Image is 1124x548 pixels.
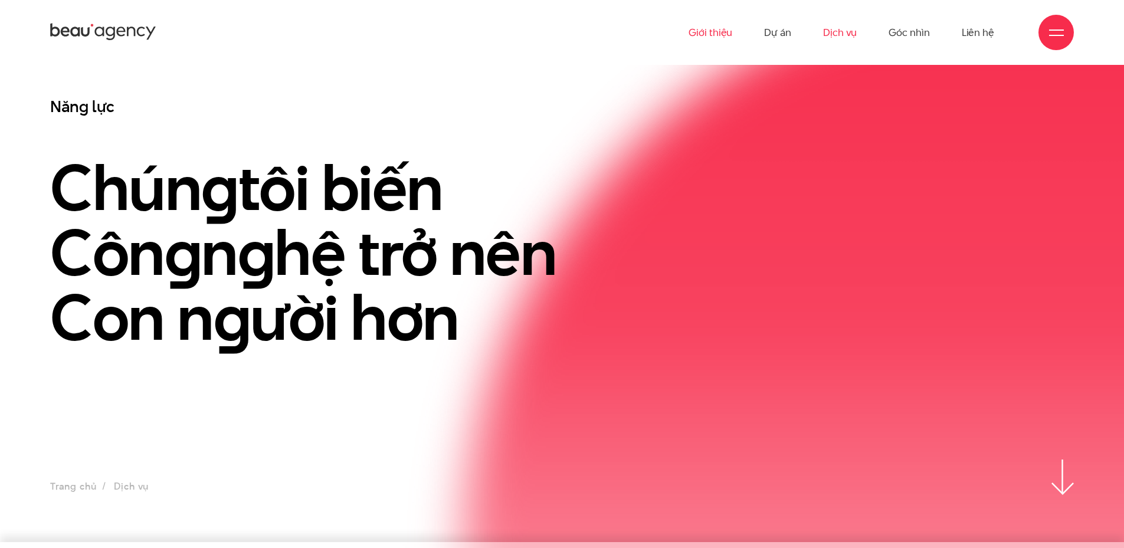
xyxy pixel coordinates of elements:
en: g [165,208,202,297]
h1: Chún tôi biến Côn n hệ trở nên Con n ười hơn [50,155,811,350]
en: g [201,143,238,232]
en: g [238,208,275,297]
en: g [214,273,251,362]
h3: Năng lực [50,96,811,117]
a: Trang chủ [50,480,96,493]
